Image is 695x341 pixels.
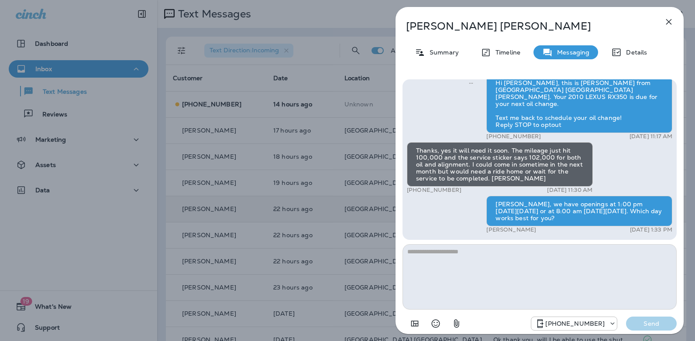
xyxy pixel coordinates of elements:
p: [PHONE_NUMBER] [486,133,541,140]
div: [PERSON_NAME], we have openings at 1:00 pm [DATE][DATE] or at 8:00 am [DATE][DATE]. Which day wor... [486,196,672,226]
p: [PERSON_NAME] [486,226,536,233]
p: [DATE] 11:17 AM [630,133,672,140]
p: [PERSON_NAME] [PERSON_NAME] [406,20,644,32]
p: [PHONE_NUMBER] [407,187,461,194]
p: [PHONE_NUMBER] [545,320,605,327]
p: [DATE] 11:30 AM [547,187,592,194]
button: Add in a premade template [406,315,423,332]
p: Summary [425,49,459,56]
button: Select an emoji [427,315,444,332]
div: Thanks, yes it will need it soon. The mileage just hit 100,000 and the service sticker says 102,0... [407,142,593,187]
p: Timeline [491,49,520,56]
div: +1 (984) 409-9300 [531,318,617,329]
p: Messaging [553,49,589,56]
p: Details [622,49,647,56]
span: Sent [469,78,473,86]
p: [DATE] 1:33 PM [630,226,672,233]
div: Hi [PERSON_NAME], this is [PERSON_NAME] from [GEOGRAPHIC_DATA] [GEOGRAPHIC_DATA][PERSON_NAME]. Yo... [486,75,672,133]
